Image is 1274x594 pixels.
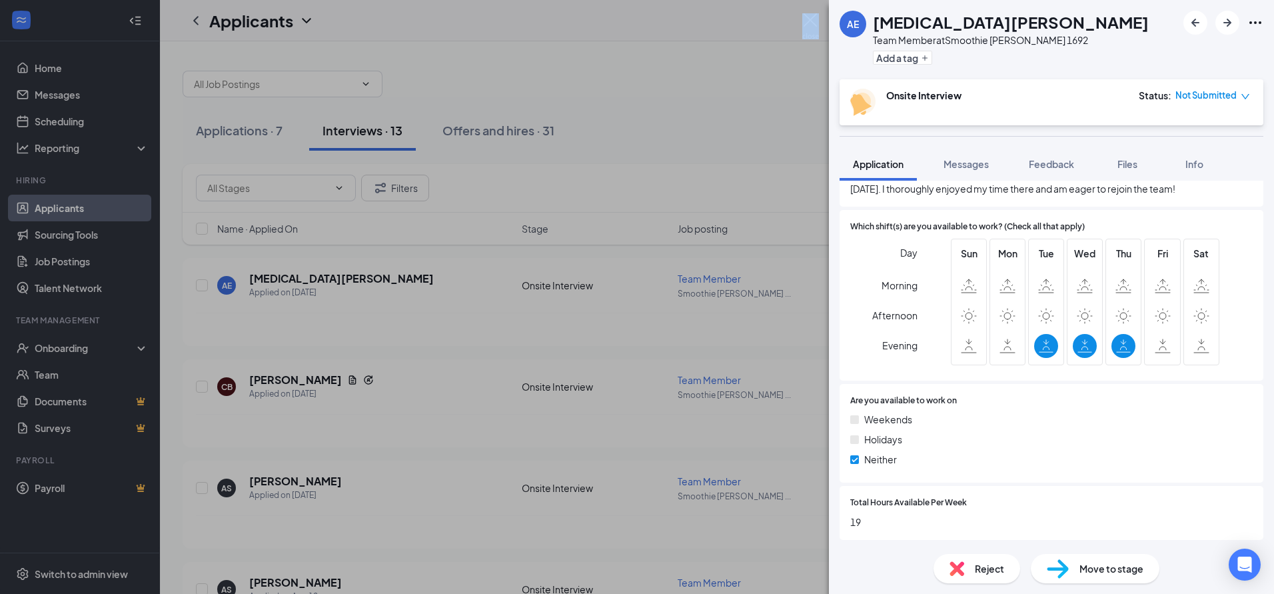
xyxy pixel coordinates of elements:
[1189,246,1213,261] span: Sat
[873,51,932,65] button: PlusAdd a tag
[1247,15,1263,31] svg: Ellipses
[882,333,918,357] span: Evening
[1139,89,1171,102] div: Status :
[850,497,967,509] span: Total Hours Available Per Week
[1029,158,1074,170] span: Feedback
[957,246,981,261] span: Sun
[853,158,904,170] span: Application
[1073,246,1097,261] span: Wed
[1241,92,1250,101] span: down
[864,412,912,427] span: Weekends
[1215,11,1239,35] button: ArrowRight
[1175,89,1237,102] span: Not Submitted
[1219,15,1235,31] svg: ArrowRight
[847,17,859,31] div: AE
[1034,246,1058,261] span: Tue
[886,89,961,101] b: Onsite Interview
[873,11,1149,33] h1: [MEDICAL_DATA][PERSON_NAME]
[850,221,1085,233] span: Which shift(s) are you available to work? (Check all that apply)
[850,395,957,407] span: Are you available to work on
[1183,11,1207,35] button: ArrowLeftNew
[975,561,1004,576] span: Reject
[1079,561,1143,576] span: Move to stage
[1111,246,1135,261] span: Thu
[921,54,929,62] svg: Plus
[1187,15,1203,31] svg: ArrowLeftNew
[864,432,902,447] span: Holidays
[850,515,1253,529] span: 19
[1151,246,1175,261] span: Fri
[850,167,1253,196] span: I have previous experience at Smoothie King store 2211 where I was employed from [DATE] - [DATE]....
[873,33,1149,47] div: Team Member at Smoothie [PERSON_NAME] 1692
[900,245,918,260] span: Day
[864,452,897,467] span: Neither
[872,303,918,327] span: Afternoon
[1229,549,1261,581] div: Open Intercom Messenger
[882,273,918,297] span: Morning
[1185,158,1203,170] span: Info
[944,158,989,170] span: Messages
[1117,158,1137,170] span: Files
[995,246,1019,261] span: Mon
